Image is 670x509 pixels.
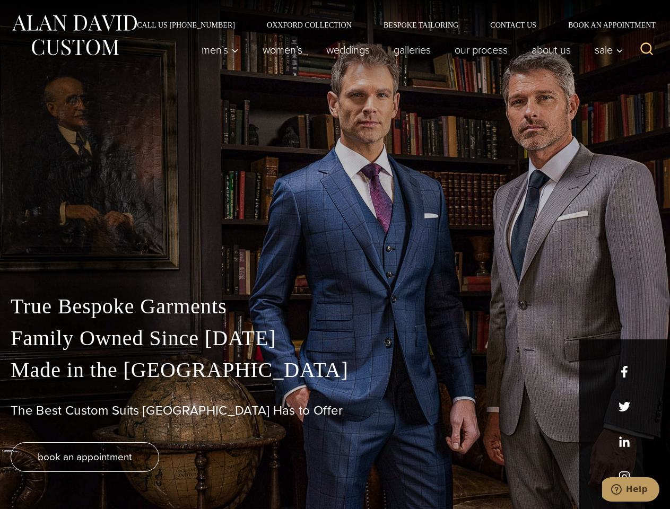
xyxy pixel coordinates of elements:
a: Oxxford Collection [251,21,368,29]
p: True Bespoke Garments Family Owned Since [DATE] Made in the [GEOGRAPHIC_DATA] [11,291,659,386]
button: Men’s sub menu toggle [190,39,251,60]
img: Alan David Custom [11,12,138,59]
a: Contact Us [474,21,552,29]
a: About Us [520,39,583,60]
button: Sale sub menu toggle [583,39,629,60]
a: book an appointment [11,442,159,472]
a: Our Process [443,39,520,60]
nav: Secondary Navigation [121,21,659,29]
a: weddings [315,39,382,60]
a: Call Us [PHONE_NUMBER] [121,21,251,29]
span: book an appointment [38,449,132,464]
a: Women’s [251,39,315,60]
a: Book an Appointment [552,21,659,29]
iframe: Opens a widget where you can chat to one of our agents [602,477,659,504]
a: Galleries [382,39,443,60]
h1: The Best Custom Suits [GEOGRAPHIC_DATA] Has to Offer [11,403,659,418]
nav: Primary Navigation [190,39,629,60]
button: View Search Form [634,37,659,63]
a: Bespoke Tailoring [368,21,474,29]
